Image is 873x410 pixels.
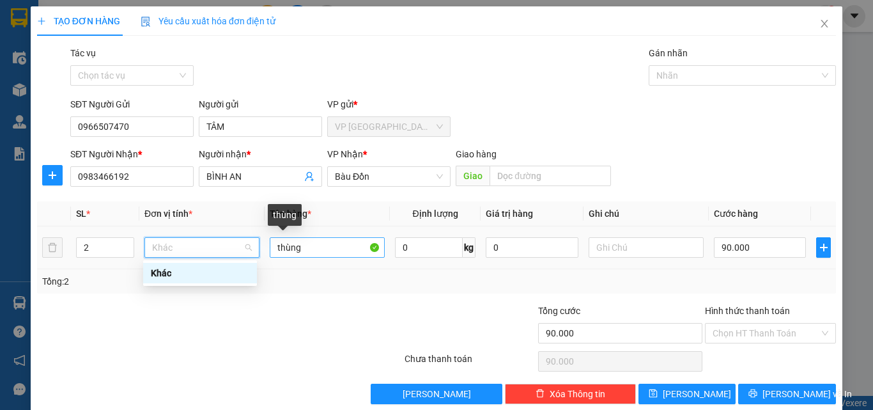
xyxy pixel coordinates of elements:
[335,117,443,136] span: VP Ninh Sơn
[304,171,314,182] span: user-add
[807,6,842,42] button: Close
[327,97,451,111] div: VP gửi
[141,17,151,27] img: icon
[817,242,830,253] span: plus
[152,238,252,257] span: Khác
[42,165,63,185] button: plus
[412,209,458,219] span: Định lượng
[151,266,249,280] div: Khác
[11,12,31,26] span: Gửi:
[327,149,363,159] span: VP Nhận
[37,16,120,26] span: TẠO ĐƠN HÀNG
[486,237,578,258] input: 0
[11,42,141,57] div: [PERSON_NAME]
[456,166,490,186] span: Giao
[403,352,537,374] div: Chưa thanh toán
[70,48,96,58] label: Tác vụ
[663,387,731,401] span: [PERSON_NAME]
[589,237,704,258] input: Ghi Chú
[705,306,790,316] label: Hình thức thanh toán
[403,387,471,401] span: [PERSON_NAME]
[70,97,194,111] div: SĐT Người Gửi
[550,387,605,401] span: Xóa Thông tin
[463,237,475,258] span: kg
[144,209,192,219] span: Đơn vị tính
[536,389,545,399] span: delete
[43,170,62,180] span: plus
[150,11,252,26] div: An Sương
[199,147,322,161] div: Người nhận
[583,201,709,226] th: Ghi chú
[816,237,831,258] button: plus
[714,209,758,219] span: Cước hàng
[270,237,385,258] input: VD: Bàn, Ghế
[42,237,63,258] button: delete
[486,209,533,219] span: Giá trị hàng
[10,84,29,97] span: CR :
[335,167,443,186] span: Bàu Đồn
[11,11,141,42] div: VP [GEOGRAPHIC_DATA]
[42,274,338,288] div: Tổng: 2
[819,19,830,29] span: close
[490,166,611,186] input: Dọc đường
[649,48,688,58] label: Gán nhãn
[143,263,257,283] div: Khác
[150,12,180,26] span: Nhận:
[70,147,194,161] div: SĐT Người Nhận
[270,209,311,219] span: Tên hàng
[199,97,322,111] div: Người gửi
[538,306,580,316] span: Tổng cước
[150,42,252,59] div: 0942544949
[371,384,502,404] button: [PERSON_NAME]
[11,57,141,75] div: 0968282824
[456,149,497,159] span: Giao hàng
[141,16,275,26] span: Yêu cầu xuất hóa đơn điện tử
[748,389,757,399] span: printer
[649,389,658,399] span: save
[268,204,302,226] div: thùng
[738,384,836,404] button: printer[PERSON_NAME] và In
[76,209,86,219] span: SL
[762,387,852,401] span: [PERSON_NAME] và In
[150,26,252,42] div: cường
[10,83,143,98] div: 30.000
[37,17,46,26] span: plus
[638,384,736,404] button: save[PERSON_NAME]
[505,384,636,404] button: deleteXóa Thông tin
